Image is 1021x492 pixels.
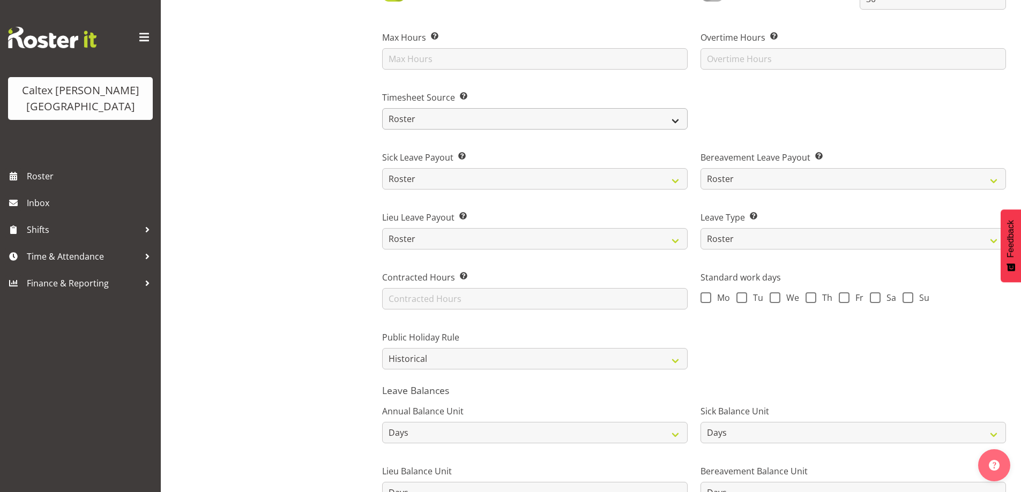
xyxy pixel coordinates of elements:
label: Standard work days [700,271,1006,284]
label: Contracted Hours [382,271,688,284]
label: Lieu Balance Unit [382,465,688,478]
span: Roster [27,168,155,184]
span: Su [913,292,929,303]
label: Sick Balance Unit [700,405,1006,418]
span: Th [816,292,832,303]
input: Max Hours [382,48,688,70]
label: Bereavement Balance Unit [700,465,1006,478]
button: Feedback - Show survey [1001,209,1021,282]
label: Lieu Leave Payout [382,211,688,224]
img: Rosterit website logo [8,27,96,48]
span: Feedback [1006,220,1016,258]
label: Annual Balance Unit [382,405,688,418]
label: Bereavement Leave Payout [700,151,1006,164]
span: Mo [711,292,730,303]
div: Caltex [PERSON_NAME][GEOGRAPHIC_DATA] [19,82,142,115]
img: help-xxl-2.png [989,460,1000,471]
span: Tu [747,292,763,303]
input: Overtime Hours [700,48,1006,70]
span: Inbox [27,195,155,211]
label: Leave Type [700,211,1006,224]
span: Shifts [27,222,139,238]
input: Contracted Hours [382,288,688,309]
label: Timesheet Source [382,91,688,104]
span: Time & Attendance [27,248,139,264]
span: We [780,292,799,303]
h5: Leave Balances [382,384,1006,396]
label: Sick Leave Payout [382,151,688,164]
span: Fr [849,292,863,303]
span: Finance & Reporting [27,275,139,291]
label: Max Hours [382,31,688,44]
span: Sa [881,292,896,303]
label: Overtime Hours [700,31,1006,44]
label: Public Holiday Rule [382,331,688,344]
